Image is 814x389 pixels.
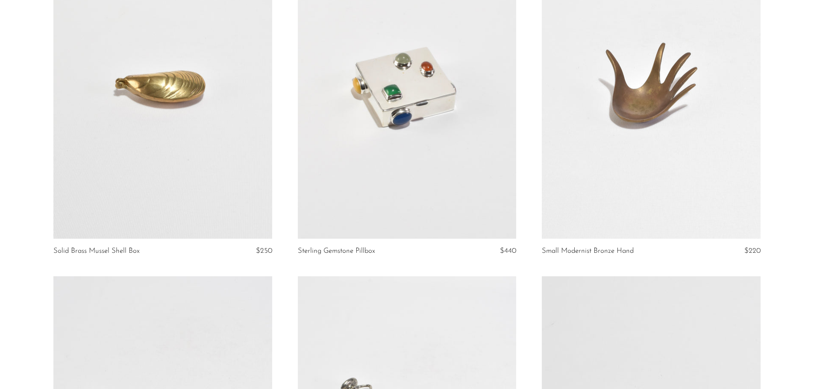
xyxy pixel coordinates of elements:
[256,247,272,254] span: $250
[298,247,375,255] a: Sterling Gemstone Pillbox
[53,247,140,255] a: Solid Brass Mussel Shell Box
[500,247,516,254] span: $440
[744,247,761,254] span: $220
[542,247,634,255] a: Small Modernist Bronze Hand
